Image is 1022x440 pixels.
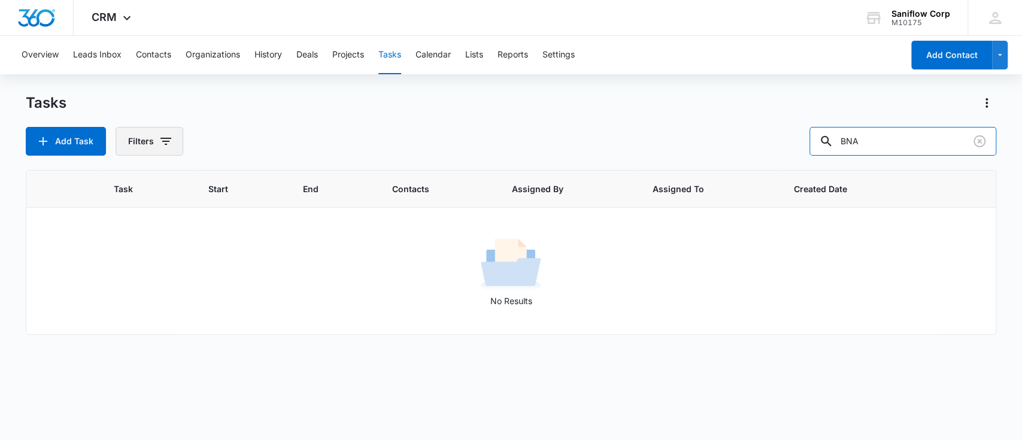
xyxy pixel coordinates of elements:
button: Contacts [136,36,171,74]
button: Reports [498,36,528,74]
button: Overview [22,36,59,74]
span: Created Date [793,183,890,195]
div: account id [891,19,950,27]
button: Filters [116,127,183,156]
button: Actions [977,93,996,113]
span: Start [208,183,257,195]
button: Deals [296,36,318,74]
img: No Results [481,235,541,295]
span: Assigned By [512,183,606,195]
button: Leads Inbox [73,36,122,74]
span: Assigned To [653,183,747,195]
button: Projects [332,36,364,74]
div: account name [891,9,950,19]
button: Settings [542,36,575,74]
button: Tasks [378,36,401,74]
button: Add Task [26,127,106,156]
span: CRM [92,11,117,23]
button: Organizations [186,36,240,74]
input: Search Tasks [809,127,996,156]
button: History [254,36,282,74]
button: Add Contact [911,41,992,69]
button: Lists [465,36,483,74]
span: Task [114,183,162,195]
span: End [303,183,346,195]
button: Clear [970,132,989,151]
button: Calendar [416,36,451,74]
span: Contacts [392,183,466,195]
p: No Results [27,295,996,307]
h1: Tasks [26,94,66,112]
